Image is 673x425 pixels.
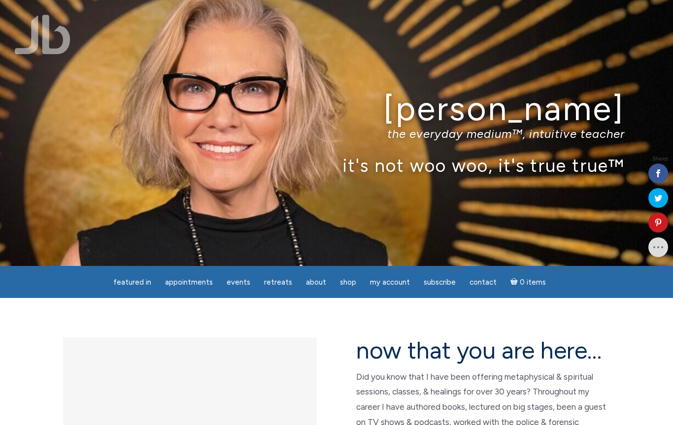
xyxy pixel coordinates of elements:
[334,273,362,292] a: Shop
[306,278,326,287] span: About
[107,273,157,292] a: featured in
[48,90,625,127] h1: [PERSON_NAME]
[652,157,668,162] span: Shares
[264,278,292,287] span: Retreats
[165,278,213,287] span: Appointments
[364,273,416,292] a: My Account
[221,273,256,292] a: Events
[300,273,332,292] a: About
[15,15,70,54] img: Jamie Butler. The Everyday Medium
[48,127,625,141] p: the everyday medium™, intuitive teacher
[418,273,462,292] a: Subscribe
[227,278,250,287] span: Events
[505,272,552,292] a: Cart0 items
[520,279,546,286] span: 0 items
[510,278,520,287] i: Cart
[159,273,219,292] a: Appointments
[113,278,151,287] span: featured in
[464,273,503,292] a: Contact
[370,278,410,287] span: My Account
[340,278,356,287] span: Shop
[356,337,610,363] h2: now that you are here…
[48,155,625,176] p: it's not woo woo, it's true true™
[424,278,456,287] span: Subscribe
[258,273,298,292] a: Retreats
[470,278,497,287] span: Contact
